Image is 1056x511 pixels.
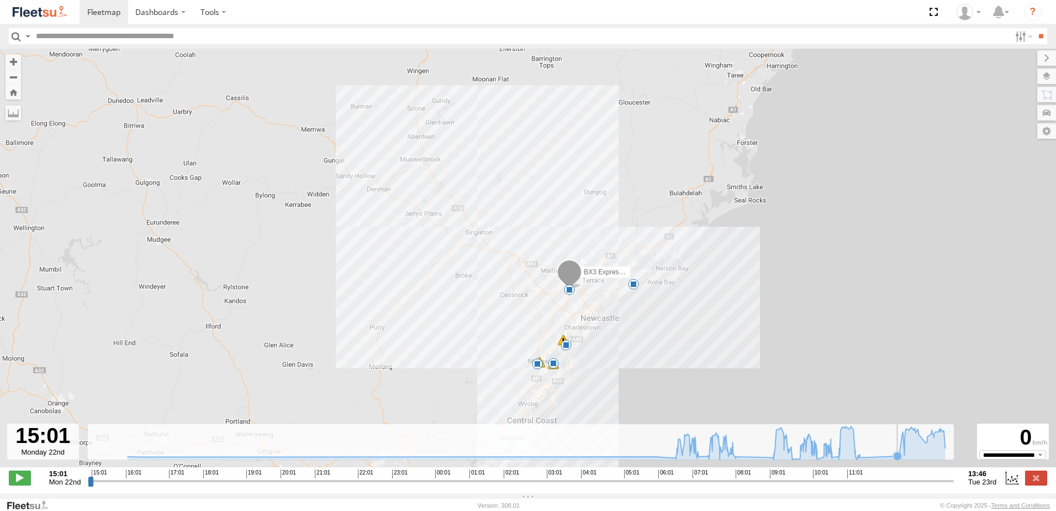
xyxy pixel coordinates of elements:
img: fleetsu-logo-horizontal.svg [11,4,68,19]
div: Matt Curtis [953,4,985,20]
span: 00:01 [435,470,451,478]
div: Version: 308.01 [478,502,520,509]
span: BX3 Express Ute [584,268,634,276]
span: 08:01 [736,470,751,478]
button: Zoom out [6,69,21,85]
span: 15:01 [92,470,107,478]
span: 11:01 [847,470,863,478]
span: 06:01 [658,470,674,478]
span: 09:01 [770,470,785,478]
button: Zoom Home [6,85,21,100]
div: 11 [564,284,575,295]
label: Search Query [23,28,32,44]
span: 05:01 [624,470,640,478]
span: 10:01 [813,470,828,478]
label: Measure [6,105,21,121]
div: 0 [979,425,1047,450]
span: Mon 22nd Sep 2025 [49,478,81,486]
div: © Copyright 2025 - [940,502,1050,509]
label: Play/Stop [9,471,31,485]
span: 01:01 [469,470,485,478]
span: 20:01 [281,470,296,478]
span: 23:01 [392,470,408,478]
label: Search Filter Options [1011,28,1034,44]
span: 07:01 [693,470,708,478]
span: 16:01 [126,470,141,478]
span: 18:01 [203,470,219,478]
i: ? [1024,3,1042,21]
span: Tue 23rd Sep 2025 [968,478,996,486]
a: Terms and Conditions [991,502,1050,509]
span: 17:01 [169,470,184,478]
strong: 15:01 [49,470,81,478]
span: 21:01 [315,470,330,478]
label: Close [1025,471,1047,485]
button: Zoom in [6,54,21,69]
span: 22:01 [358,470,373,478]
label: Map Settings [1037,123,1056,139]
a: Visit our Website [6,500,57,511]
span: 02:01 [504,470,519,478]
span: 19:01 [246,470,262,478]
span: 03:01 [547,470,562,478]
strong: 13:46 [968,470,996,478]
span: 04:01 [581,470,596,478]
